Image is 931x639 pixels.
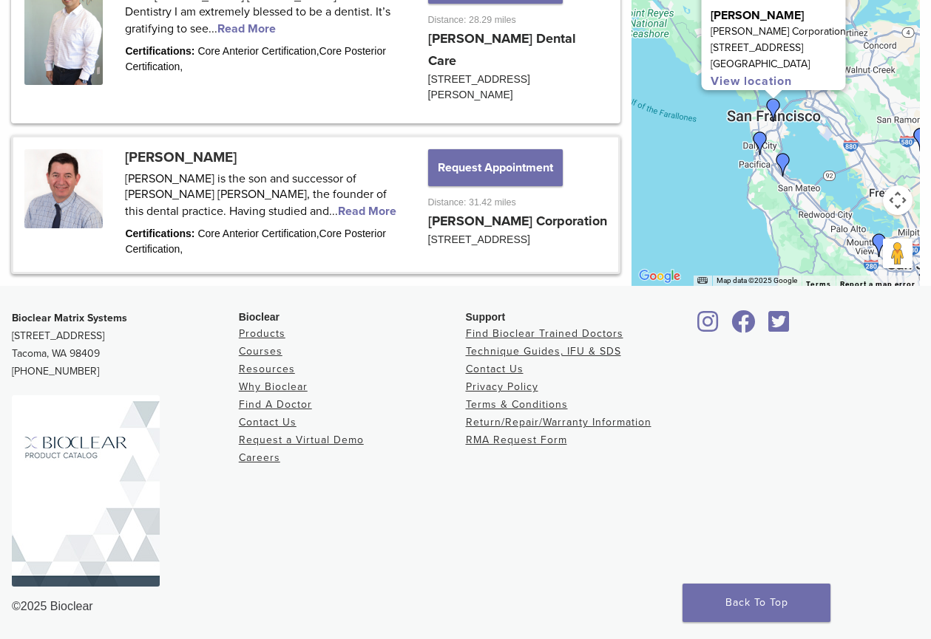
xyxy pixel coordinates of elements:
button: Request Appointment [428,149,563,186]
div: Andrew Dela Rama [748,131,772,155]
p: [STREET_ADDRESS] Tacoma, WA 98409 [PHONE_NUMBER] [12,310,239,380]
a: Terms (opens in new tab) [806,280,831,289]
a: RMA Request Form [466,434,567,446]
p: [GEOGRAPHIC_DATA] [711,56,846,72]
div: Dr. Inyoung Huh [867,233,891,257]
div: DR. Jennifer Chew [771,153,795,177]
p: [PERSON_NAME] Corporation [711,24,846,40]
a: Report a map error [840,280,915,288]
a: Terms & Conditions [466,398,568,411]
a: View location [711,74,792,89]
a: Why Bioclear [239,380,308,393]
a: Open this area in Google Maps (opens a new window) [635,267,684,286]
a: Return/Repair/Warranty Information [466,416,651,428]
a: Courses [239,345,282,358]
a: Bioclear [692,319,723,334]
a: Contact Us [239,416,297,428]
p: [STREET_ADDRESS] [711,40,846,56]
button: Map camera controls [883,185,913,215]
a: Contact Us [466,363,524,375]
div: ©2025 Bioclear [12,598,919,615]
a: Find Bioclear Trained Doctors [466,327,623,340]
a: Products [239,327,285,340]
a: Privacy Policy [466,380,538,393]
a: Technique Guides, IFU & SDS [466,345,621,358]
button: Drag Pegman onto the map to open Street View [883,239,913,268]
span: Support [466,311,506,323]
span: Bioclear [239,311,280,323]
span: Map data ©2025 Google [717,276,797,284]
img: Google [635,267,684,286]
a: Resources [239,363,295,375]
a: Find A Doctor [239,398,312,411]
button: Keyboard shortcuts [697,276,708,286]
a: Request a Virtual Demo [239,434,364,446]
div: Dr. Edward Orson [762,98,785,122]
a: Careers [239,451,280,464]
a: Back To Top [683,584,830,622]
a: Bioclear [764,319,795,334]
img: Bioclear [12,395,160,587]
strong: Bioclear Matrix Systems [12,312,127,324]
a: Bioclear [726,319,760,334]
p: [PERSON_NAME] [711,7,846,24]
